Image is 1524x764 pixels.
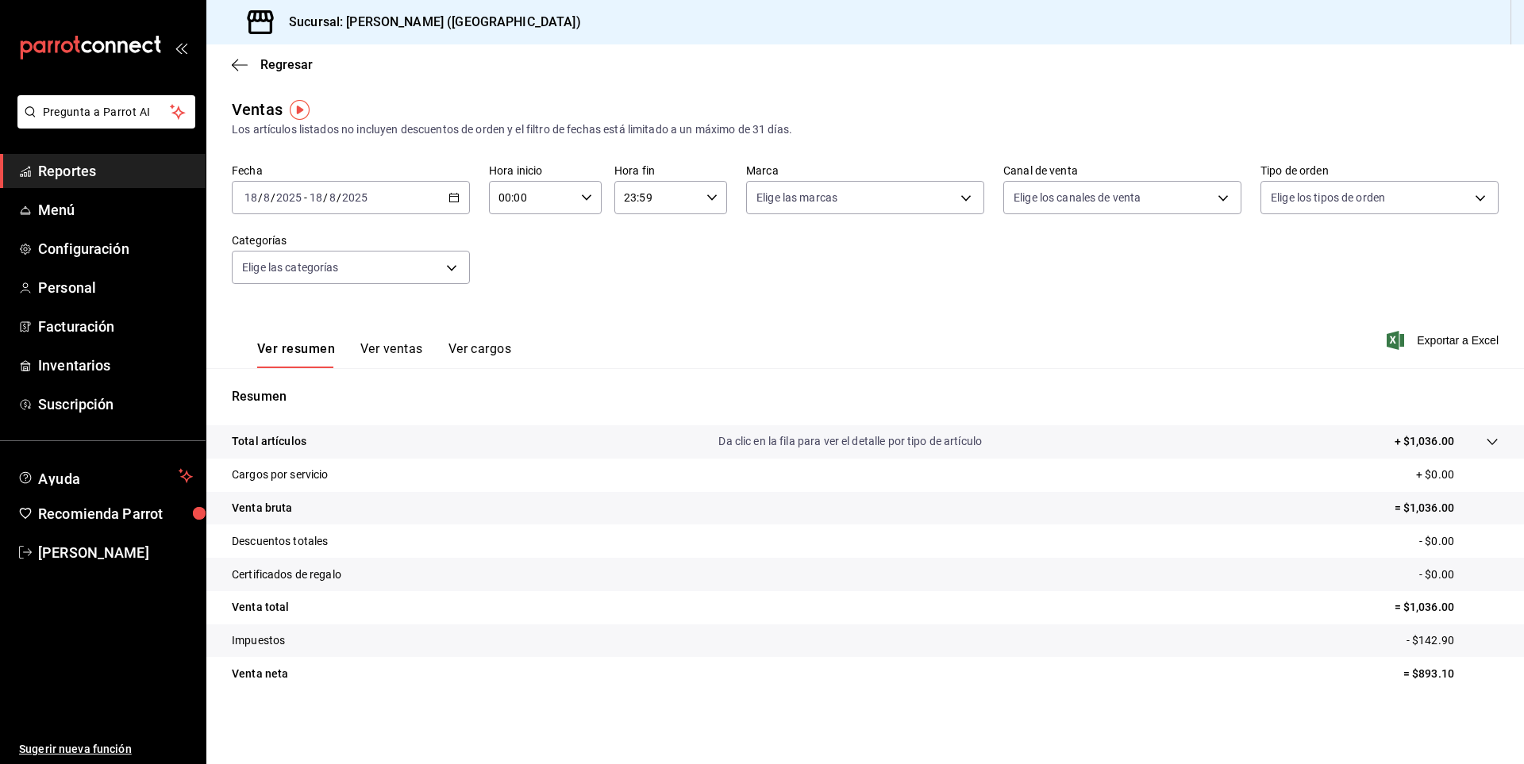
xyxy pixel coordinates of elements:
input: ---- [341,191,368,204]
input: -- [263,191,271,204]
p: = $893.10 [1403,666,1499,682]
span: Configuración [38,238,193,259]
span: Reportes [38,160,193,182]
label: Canal de venta [1003,165,1241,176]
span: [PERSON_NAME] [38,542,193,563]
h3: Sucursal: [PERSON_NAME] ([GEOGRAPHIC_DATA]) [276,13,581,32]
p: = $1,036.00 [1395,599,1499,616]
button: Regresar [232,57,313,72]
span: / [337,191,341,204]
button: Ver ventas [360,341,423,368]
p: Impuestos [232,632,285,649]
p: - $0.00 [1419,533,1499,550]
div: navigation tabs [257,341,511,368]
span: Recomienda Parrot [38,503,193,524]
p: - $0.00 [1419,566,1499,583]
label: Marca [746,165,984,176]
p: Resumen [232,387,1499,406]
p: Da clic en la fila para ver el detalle por tipo de artículo [718,433,982,450]
p: = $1,036.00 [1395,500,1499,516]
img: Tooltip marker [290,100,310,120]
span: / [258,191,263,204]
span: Regresar [260,57,313,72]
input: ---- [275,191,302,204]
label: Categorías [232,235,470,246]
span: Elige las categorías [242,259,339,275]
p: Venta neta [232,666,288,682]
div: Ventas [232,98,283,121]
span: - [304,191,307,204]
p: Descuentos totales [232,533,328,550]
p: Certificados de regalo [232,566,341,583]
input: -- [309,191,323,204]
input: -- [244,191,258,204]
button: Ver cargos [448,341,512,368]
span: Personal [38,277,193,298]
span: / [323,191,328,204]
p: Venta total [232,599,289,616]
span: Elige los canales de venta [1014,190,1141,205]
span: Suscripción [38,394,193,415]
p: Total artículos [232,433,306,450]
button: Pregunta a Parrot AI [17,95,195,129]
span: Elige los tipos de orden [1271,190,1385,205]
input: -- [329,191,337,204]
button: Exportar a Excel [1390,331,1499,350]
span: Menú [38,199,193,221]
span: Inventarios [38,355,193,376]
a: Pregunta a Parrot AI [11,115,195,132]
span: Sugerir nueva función [19,741,193,758]
span: Pregunta a Parrot AI [43,104,171,121]
span: Facturación [38,316,193,337]
p: + $1,036.00 [1395,433,1454,450]
span: Ayuda [38,466,172,486]
span: / [271,191,275,204]
label: Fecha [232,165,470,176]
label: Hora inicio [489,165,602,176]
label: Hora fin [614,165,727,176]
p: Venta bruta [232,500,292,516]
p: Cargos por servicio [232,466,329,483]
div: Los artículos listados no incluyen descuentos de orden y el filtro de fechas está limitado a un m... [232,121,1499,138]
button: open_drawer_menu [175,41,187,54]
label: Tipo de orden [1260,165,1499,176]
p: - $142.90 [1407,632,1499,649]
span: Elige las marcas [756,190,837,205]
p: + $0.00 [1416,466,1499,483]
button: Ver resumen [257,341,335,368]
